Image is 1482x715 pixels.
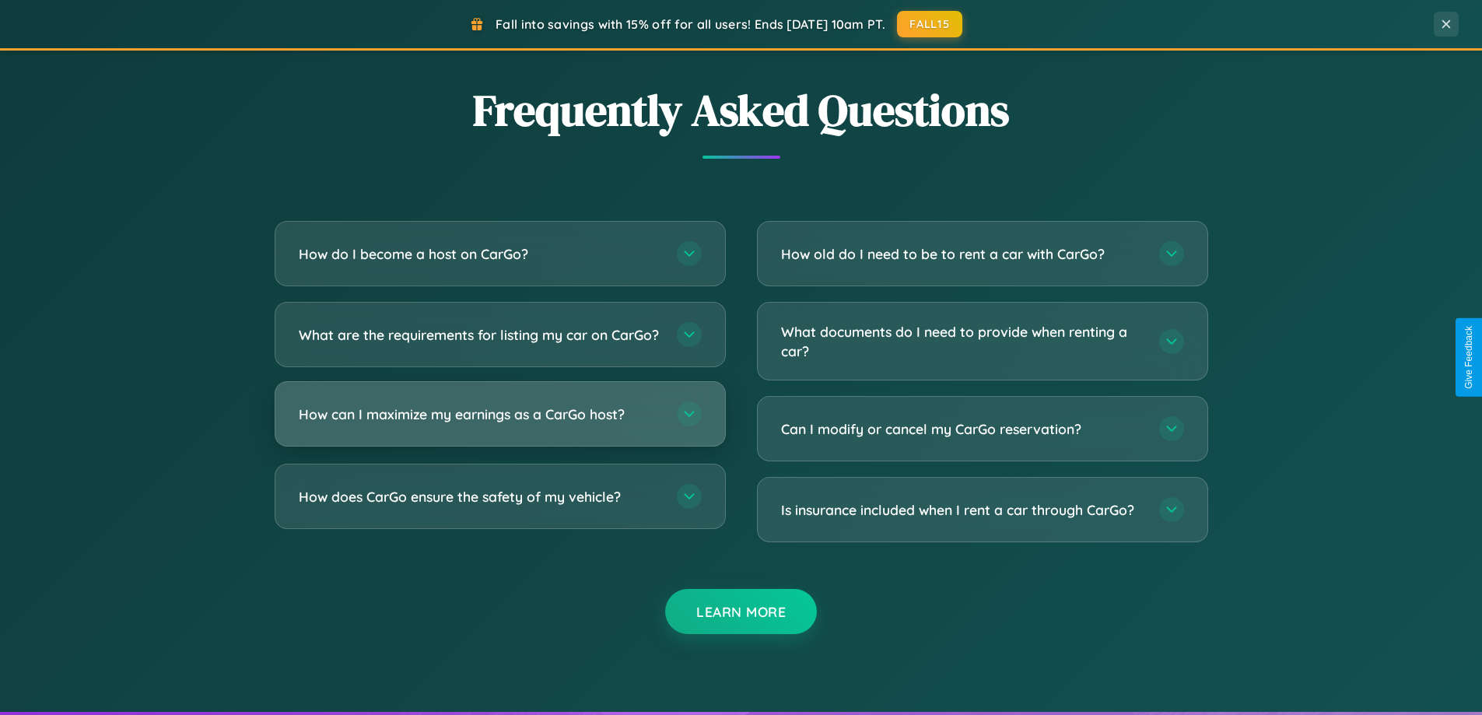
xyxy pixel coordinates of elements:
[299,487,661,506] h3: How does CarGo ensure the safety of my vehicle?
[897,11,962,37] button: FALL15
[275,80,1208,140] h2: Frequently Asked Questions
[496,16,885,32] span: Fall into savings with 15% off for all users! Ends [DATE] 10am PT.
[781,244,1144,264] h3: How old do I need to be to rent a car with CarGo?
[665,589,817,634] button: Learn More
[1463,326,1474,389] div: Give Feedback
[299,405,661,424] h3: How can I maximize my earnings as a CarGo host?
[299,244,661,264] h3: How do I become a host on CarGo?
[781,500,1144,520] h3: Is insurance included when I rent a car through CarGo?
[299,325,661,345] h3: What are the requirements for listing my car on CarGo?
[781,322,1144,360] h3: What documents do I need to provide when renting a car?
[781,419,1144,439] h3: Can I modify or cancel my CarGo reservation?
